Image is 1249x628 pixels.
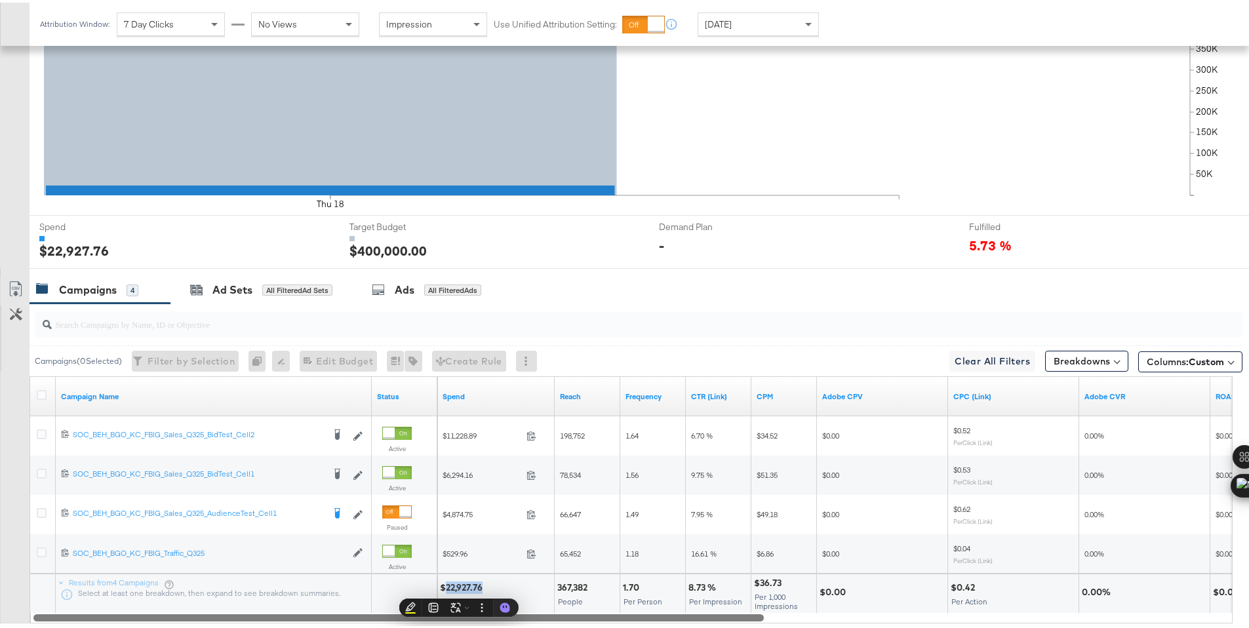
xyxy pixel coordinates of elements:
span: 0.00% [1084,467,1104,477]
div: 1.70 [623,579,643,591]
span: $0.00 [1216,467,1233,477]
span: $0.04 [953,541,970,551]
span: $51.35 [757,467,778,477]
span: 9.75 % [691,467,713,477]
span: $0.00 [822,428,839,438]
span: 0.00% [1084,546,1104,556]
span: $0.00 [822,546,839,556]
span: $0.00 [822,507,839,517]
a: SOC_BEH_BGO_KC_FBIG_Sales_Q325_AudienceTest_Cell1 [73,505,323,519]
div: All Filtered Ad Sets [262,282,332,294]
span: $49.18 [757,507,778,517]
span: 198,752 [560,428,585,438]
div: 4 [127,282,138,294]
span: 7.95 % [691,507,713,517]
div: Campaigns [59,280,117,295]
span: Per Person [624,594,662,604]
a: The number of people your ad was served to. [560,389,615,399]
span: $529.96 [443,546,521,556]
div: 0 [248,348,272,369]
div: $36.73 [754,574,785,587]
span: 7 Day Clicks [124,16,174,28]
div: 8.73 % [688,579,720,591]
span: $0.62 [953,501,970,511]
span: 78,534 [560,467,581,477]
span: Target Budget [349,218,448,231]
span: $0.00 [1216,428,1233,438]
span: 6.70 % [691,428,713,438]
div: SOC_BEH_BGO_KC_FBIG_Sales_Q325_BidTest_Cell2 [73,427,323,437]
input: Search Campaigns by Name, ID or Objective [52,304,1132,329]
span: 1.64 [625,428,639,438]
a: The average number of times your ad was served to each person. [625,389,681,399]
span: No Views [258,16,297,28]
a: The average cost you've paid to have 1,000 impressions of your ad. [757,389,812,399]
span: 1.49 [625,507,639,517]
text: Thu 18 [317,196,344,208]
a: The total amount spent to date. [443,389,549,399]
div: $0.00 [820,583,850,596]
div: - [659,233,664,252]
div: Attribution Window: [39,17,110,26]
label: Active [382,481,412,490]
span: Impression [386,16,432,28]
span: Spend [39,218,138,231]
a: Adobe CVR [1084,389,1205,399]
a: Adobe CPV [822,389,943,399]
span: Custom [1189,353,1224,365]
span: 5.73 % [969,233,1012,251]
span: 1.18 [625,546,639,556]
button: Clear All Filters [949,348,1035,369]
span: Total Spend [441,594,482,604]
div: 0.00% [1082,583,1115,596]
span: 66,647 [560,507,581,517]
span: 16.61 % [691,546,717,556]
label: Paused [382,520,412,529]
div: Ad Sets [212,280,252,295]
span: $4,874.75 [443,507,521,517]
span: Columns: [1147,353,1224,366]
span: $11,228.89 [443,428,521,438]
span: Per Action [951,594,987,604]
span: 0.00% [1084,428,1104,438]
a: SOC_BEH_BGO_KC_FBIG_Sales_Q325_BidTest_Cell1 [73,466,323,479]
span: People [558,594,583,604]
div: $400,000.00 [349,239,427,258]
span: $34.52 [757,428,778,438]
sub: Per Click (Link) [953,436,993,444]
div: $0.42 [951,579,979,591]
a: SOC_BEH_BGO_KC_FBIG_Sales_Q325_BidTest_Cell2 [73,427,323,440]
div: SOC_BEH_BGO_KC_FBIG_Traffic_Q325 [73,545,346,556]
a: Shows the current state of your Ad Campaign. [377,389,432,399]
div: Campaigns ( 0 Selected) [35,353,122,364]
div: 367,382 [557,579,591,591]
label: Active [382,560,412,568]
span: $0.00 [1216,507,1233,517]
span: $0.53 [953,462,970,472]
a: The average cost for each link click you've received from your ad. [953,389,1074,399]
div: $0.00 [1213,583,1243,596]
a: Your campaign name. [61,389,367,399]
div: SOC_BEH_BGO_KC_FBIG_Sales_Q325_BidTest_Cell1 [73,466,323,477]
span: [DATE] [705,16,732,28]
span: $6,294.16 [443,467,521,477]
span: $6.86 [757,546,774,556]
button: Breakdowns [1045,348,1128,369]
span: Demand Plan [659,218,757,231]
span: Per 1,000 Impressions [755,589,798,608]
span: $0.52 [953,423,970,433]
span: Fulfilled [969,218,1067,231]
div: Ads [395,280,414,295]
button: Columns:Custom [1138,349,1242,370]
sub: Per Click (Link) [953,475,993,483]
div: $22,927.76 [39,239,109,258]
span: Per Impression [689,594,742,604]
span: Clear All Filters [955,351,1030,367]
sub: Per Click (Link) [953,515,993,522]
a: SOC_BEH_BGO_KC_FBIG_Traffic_Q325 [73,545,346,557]
span: 1.56 [625,467,639,477]
a: The number of clicks received on a link in your ad divided by the number of impressions. [691,389,746,399]
span: $0.00 [1216,546,1233,556]
sub: Per Click (Link) [953,554,993,562]
div: SOC_BEH_BGO_KC_FBIG_Sales_Q325_AudienceTest_Cell1 [73,505,323,516]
